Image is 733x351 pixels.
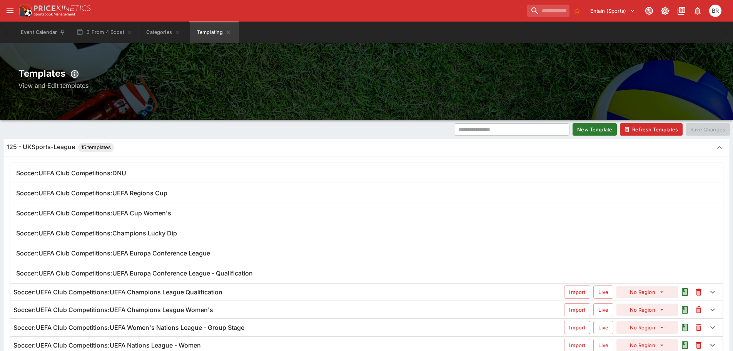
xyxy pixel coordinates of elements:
[18,81,715,90] p: View and Edit templates
[34,13,75,16] img: Sportsbook Management
[564,286,590,299] button: Import
[13,288,222,296] h6: Soccer:UEFA Club Competitions:UEFA Champions League Qualification
[17,3,32,18] img: PriceKinetics Logo
[564,303,590,316] button: Import
[658,4,672,18] button: Toggle light/dark mode
[691,4,705,18] button: Notifications
[616,321,678,334] button: No Region
[34,5,91,11] img: PriceKinetics
[573,123,617,136] button: New Template
[16,269,253,277] h6: Soccer:UEFA Club Competitions:UEFA Europa Conference League - Qualification
[16,22,70,43] button: Event Calendar
[16,169,126,177] h6: Soccer:UEFA Club Competitions:DNU
[7,143,114,152] h6: 125 - UKSports-League
[709,5,721,17] div: Ben Raymond
[13,324,244,332] h6: Soccer:UEFA Club Competitions:UEFA Women's Nations League - Group Stage
[692,321,706,334] button: This will delete the selected template. You will still need to Save Template changes to commit th...
[16,249,210,257] h6: Soccer:UEFA Club Competitions:UEFA Europa Conference League
[571,5,583,17] button: No Bookmarks
[678,321,692,334] button: Audit the Template Change History
[586,5,640,17] button: Select Tenant
[16,189,167,197] h6: Soccer:UEFA Club Competitions:UEFA Regions Cup
[593,286,613,299] button: Live
[78,144,114,151] span: 15 templates
[16,229,177,237] h6: Soccer:UEFA Club Competitions:Champions Lucky Dip
[72,22,137,43] button: 3 From 4 Boost
[616,304,678,316] button: No Region
[13,341,201,349] h6: Soccer:UEFA Club Competitions:UEFA Nations League - Women
[3,4,17,18] button: open drawer
[593,321,613,334] button: Live
[678,285,692,299] button: Audit the Template Change History
[678,303,692,317] button: Audit the Template Change History
[18,67,715,81] h2: Templates
[616,286,678,298] button: No Region
[139,22,188,43] button: Categories
[527,5,569,17] input: search
[692,303,706,317] button: This will delete the selected template. You will still need to Save Template changes to commit th...
[190,22,239,43] button: Templating
[593,303,613,316] button: Live
[707,2,724,19] button: Ben Raymond
[564,321,590,334] button: Import
[675,4,688,18] button: Documentation
[642,4,656,18] button: Connected to PK
[13,306,213,314] h6: Soccer:UEFA Club Competitions:UEFA Champions League Women's
[16,209,171,217] h6: Soccer:UEFA Club Competitions:UEFA Cup Women's
[620,123,683,136] button: Refresh Templates
[692,285,706,299] button: This will delete the selected template. You will still need to Save Template changes to commit th...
